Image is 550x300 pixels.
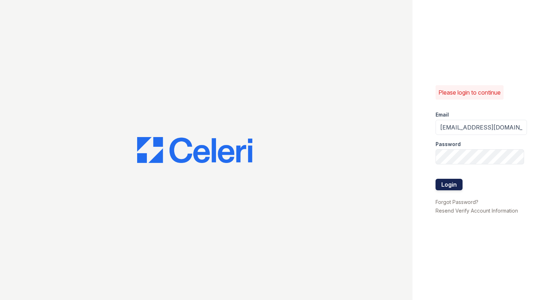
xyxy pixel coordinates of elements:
[438,88,501,97] p: Please login to continue
[436,208,518,214] a: Resend Verify Account Information
[436,199,478,205] a: Forgot Password?
[436,179,463,190] button: Login
[436,111,449,118] label: Email
[137,137,252,163] img: CE_Logo_Blue-a8612792a0a2168367f1c8372b55b34899dd931a85d93a1a3d3e32e68fde9ad4.png
[436,141,461,148] label: Password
